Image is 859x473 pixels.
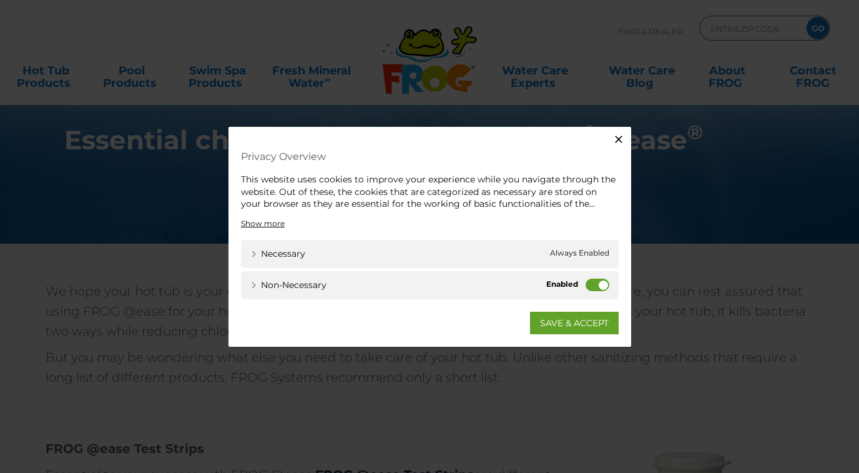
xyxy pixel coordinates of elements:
[241,174,619,211] div: This website uses cookies to improve your experience while you navigate through the website. Out ...
[250,278,326,291] a: Non-necessary
[241,217,285,229] a: Show more
[250,247,305,260] a: Necessary
[550,247,609,260] span: Always Enabled
[530,311,619,334] a: SAVE & ACCEPT
[241,146,619,167] h4: Privacy Overview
